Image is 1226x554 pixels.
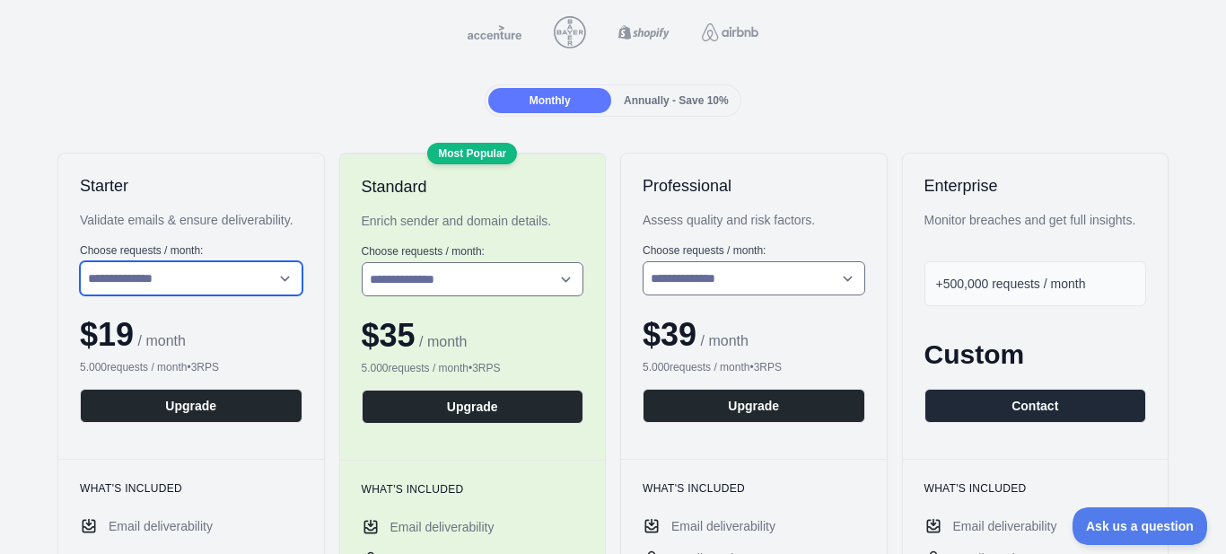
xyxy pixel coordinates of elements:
iframe: Toggle Customer Support [1073,507,1208,545]
div: 5.000 requests / month • 3 RPS [362,361,584,375]
div: 5.000 requests / month • 3 RPS [643,360,865,374]
span: $ 39 [643,316,696,353]
span: / month [696,333,749,348]
span: Custom [924,339,1025,369]
span: / month [416,334,468,349]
